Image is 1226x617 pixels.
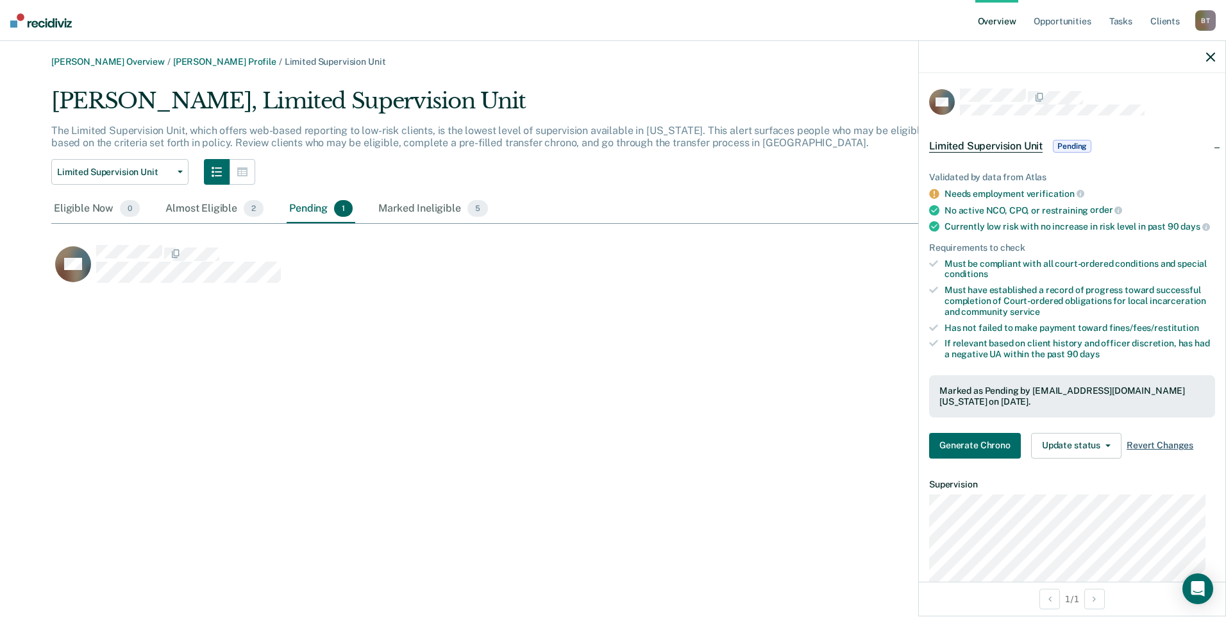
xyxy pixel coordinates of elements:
p: The Limited Supervision Unit, which offers web-based reporting to low-risk clients, is the lowest... [51,124,963,149]
div: Limited Supervision UnitPending [919,126,1225,167]
a: [PERSON_NAME] Overview [51,56,165,67]
span: / [276,56,285,67]
span: Pending [1053,140,1091,153]
div: B T [1195,10,1216,31]
button: Update status [1031,433,1121,459]
div: Requirements to check [929,242,1215,253]
div: Needs employment verification [945,188,1215,199]
div: Pending [287,195,355,223]
div: If relevant based on client history and officer discretion, has had a negative UA within the past 90 [945,338,1215,360]
div: Validated by data from Atlas [929,172,1215,183]
div: Must have established a record of progress toward successful completion of Court-ordered obligati... [945,285,1215,317]
span: 5 [467,200,488,217]
div: CaseloadOpportunityCell-128817 [51,244,1034,296]
span: order [1090,205,1122,215]
span: service [1010,307,1040,317]
span: days [1180,221,1209,232]
div: Eligible Now [51,195,142,223]
button: Previous Opportunity [1039,589,1060,609]
div: [PERSON_NAME], Limited Supervision Unit [51,88,971,124]
span: Limited Supervision Unit [285,56,386,67]
div: Currently low risk with no increase in risk level in past 90 [945,221,1215,232]
img: Recidiviz [10,13,72,28]
div: Open Intercom Messenger [1182,573,1213,604]
div: 1 / 1 [919,582,1225,616]
dt: Supervision [929,479,1215,490]
div: Almost Eligible [163,195,266,223]
div: Marked Ineligible [376,195,491,223]
span: Revert Changes [1127,440,1193,451]
span: 2 [244,200,264,217]
div: No active NCO, CPO, or restraining [945,205,1215,216]
span: Limited Supervision Unit [929,140,1043,153]
span: days [1080,349,1099,359]
div: Must be compliant with all court-ordered conditions and special conditions [945,258,1215,280]
a: [PERSON_NAME] Profile [173,56,276,67]
span: / [165,56,173,67]
div: Has not failed to make payment toward [945,323,1215,334]
span: fines/fees/restitution [1109,323,1199,333]
button: Generate Chrono [929,433,1021,459]
button: Next Opportunity [1084,589,1105,609]
div: Marked as Pending by [EMAIL_ADDRESS][DOMAIN_NAME][US_STATE] on [DATE]. [939,385,1205,407]
span: Limited Supervision Unit [57,167,172,178]
span: 1 [334,200,353,217]
span: 0 [120,200,140,217]
a: Navigate to form link [929,433,1026,459]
